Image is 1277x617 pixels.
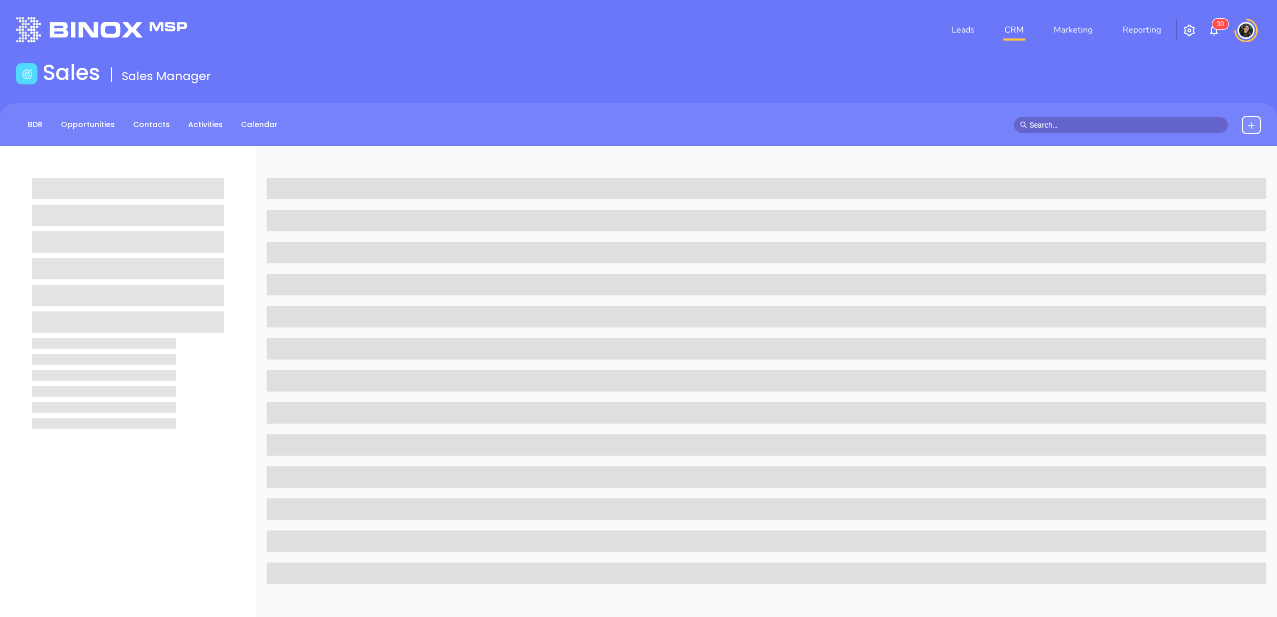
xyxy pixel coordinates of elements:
[122,68,211,84] span: Sales Manager
[1220,20,1224,28] span: 0
[1217,20,1220,28] span: 3
[1237,22,1255,39] img: user
[21,116,49,134] a: BDR
[127,116,176,134] a: Contacts
[1118,19,1165,41] a: Reporting
[947,19,979,41] a: Leads
[1208,24,1220,37] img: iconNotification
[235,116,284,134] a: Calendar
[182,116,229,134] a: Activities
[1000,19,1028,41] a: CRM
[54,116,121,134] a: Opportunities
[1030,119,1222,131] input: Search…
[1020,121,1027,129] span: search
[1049,19,1097,41] a: Marketing
[43,60,100,85] h1: Sales
[1212,19,1228,29] sup: 30
[1183,24,1196,37] img: iconSetting
[16,17,187,42] img: logo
